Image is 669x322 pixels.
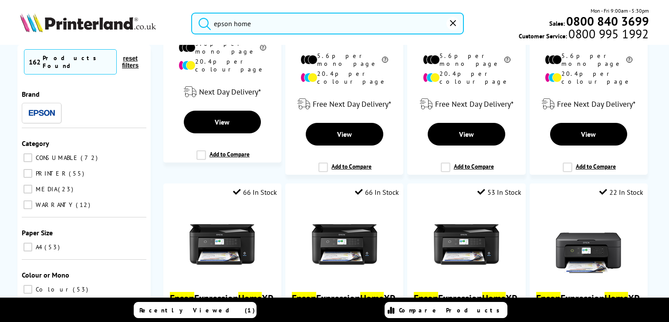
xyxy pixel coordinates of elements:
[414,292,438,304] mark: Epson
[318,163,372,179] label: Add to Compare
[34,185,57,193] span: MEDIA
[567,30,649,38] span: 0800 995 1992
[34,154,80,162] span: CONSUMABLE
[24,185,32,193] input: MEDIA 23
[550,123,628,146] a: View
[435,99,514,109] span: Free Next Day Delivery*
[73,285,90,293] span: 53
[20,13,156,32] img: Printerland Logo
[566,13,649,29] b: 0800 840 3699
[290,92,399,116] div: modal_delivery
[459,130,474,139] span: View
[34,201,75,209] span: WARRANTY
[581,130,596,139] span: View
[556,212,621,277] img: Epson-XP-4200-Front-Small2.jpg
[76,201,92,209] span: 12
[360,292,384,304] mark: Home
[423,70,510,85] li: 20.4p per colour page
[477,188,521,197] div: 53 In Stock
[292,292,316,304] mark: Epson
[24,285,32,294] input: Colour 53
[412,92,521,116] div: modal_delivery
[134,302,257,318] a: Recently Viewed (1)
[238,292,262,304] mark: Home
[44,243,62,251] span: 53
[536,292,561,304] mark: Epson
[168,80,277,104] div: modal_delivery
[179,40,266,55] li: 5.6p per mono page
[196,150,250,167] label: Add to Compare
[306,123,383,146] a: View
[519,30,649,40] span: Customer Service:
[337,130,352,139] span: View
[24,169,32,178] input: PRINTER 55
[24,243,32,251] input: A4 53
[441,163,494,179] label: Add to Compare
[549,19,565,27] span: Sales:
[69,169,86,177] span: 55
[189,212,255,277] img: Epson-XP-5200-Front-Main-Small.jpg
[22,90,40,98] span: Brand
[117,54,144,69] button: reset filters
[199,87,261,97] span: Next Day Delivery*
[20,13,180,34] a: Printerland Logo
[43,54,112,70] div: Products Found
[355,188,399,197] div: 66 In Stock
[179,58,266,73] li: 20.4p per colour page
[29,110,55,116] img: Epson
[301,70,388,85] li: 20.4p per colour page
[34,169,68,177] span: PRINTER
[534,92,643,116] div: modal_delivery
[233,188,277,197] div: 66 In Stock
[545,52,632,68] li: 5.6p per mono page
[434,212,499,277] img: Epson-XP-5200-Front-Main-Small.jpg
[312,212,377,277] img: Epson-XP-5200-Front-Main-Small.jpg
[428,123,505,146] a: View
[215,118,230,126] span: View
[301,52,388,68] li: 5.6p per mono page
[591,7,649,15] span: Mon - Fri 9:00am - 5:30pm
[170,292,194,304] mark: Epson
[29,58,41,66] span: 162
[423,52,510,68] li: 5.6p per mono page
[22,139,49,148] span: Category
[545,70,632,85] li: 20.4p per colour page
[24,200,32,209] input: WARRANTY 12
[313,99,391,109] span: Free Next Day Delivery*
[557,99,635,109] span: Free Next Day Delivery*
[385,302,507,318] a: Compare Products
[399,306,504,314] span: Compare Products
[22,271,69,279] span: Colour or Mono
[482,292,506,304] mark: Home
[34,285,72,293] span: Colour
[191,13,464,34] input: Search product
[34,243,44,251] span: A4
[563,163,616,179] label: Add to Compare
[22,228,53,237] span: Paper Size
[81,154,100,162] span: 72
[58,185,75,193] span: 23
[565,17,649,25] a: 0800 840 3699
[599,188,643,197] div: 22 In Stock
[184,111,261,133] a: View
[24,153,32,162] input: CONSUMABLE 72
[139,306,255,314] span: Recently Viewed (1)
[605,292,628,304] mark: Home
